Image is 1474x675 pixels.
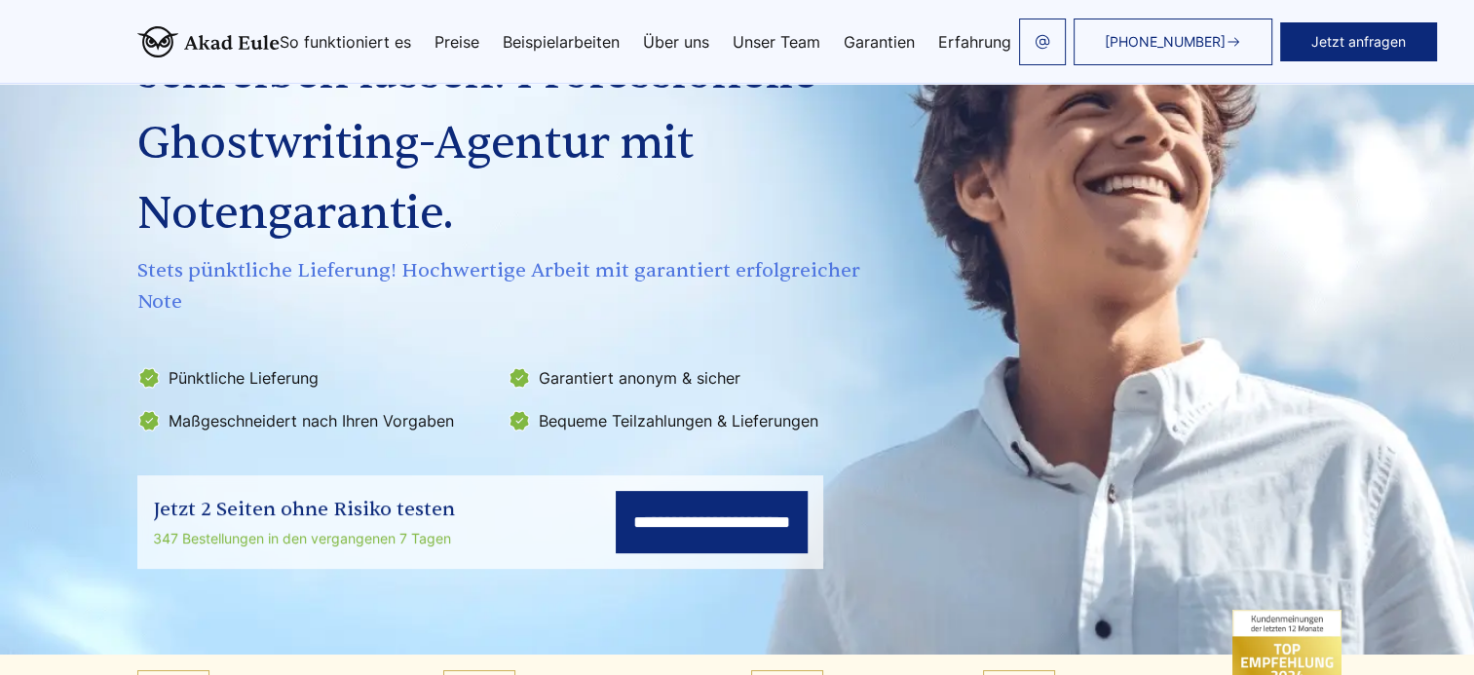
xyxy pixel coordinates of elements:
span: [PHONE_NUMBER] [1105,34,1226,50]
img: logo [137,26,280,57]
li: Garantiert anonym & sicher [508,362,866,394]
a: Beispielarbeiten [503,34,620,50]
a: Garantien [844,34,915,50]
a: Preise [435,34,479,50]
a: So funktioniert es [280,34,411,50]
button: Jetzt anfragen [1280,22,1437,61]
a: Unser Team [733,34,820,50]
li: Maßgeschneidert nach Ihren Vorgaben [137,405,496,436]
a: [PHONE_NUMBER] [1074,19,1272,65]
span: Stets pünktliche Lieferung! Hochwertige Arbeit mit garantiert erfolgreicher Note [137,255,870,318]
li: Bequeme Teilzahlungen & Lieferungen [508,405,866,436]
li: Pünktliche Lieferung [137,362,496,394]
a: Erfahrung [938,34,1011,50]
div: 347 Bestellungen in den vergangenen 7 Tagen [153,527,455,550]
div: Jetzt 2 Seiten ohne Risiko testen [153,494,455,525]
img: email [1035,34,1050,50]
a: Über uns [643,34,709,50]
